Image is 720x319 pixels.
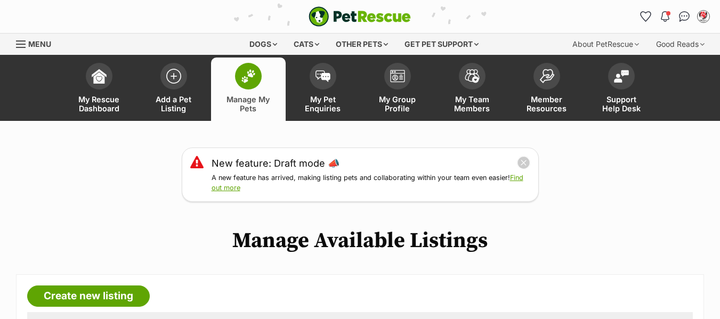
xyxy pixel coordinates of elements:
[679,11,690,22] img: chat-41dd97257d64d25036548639549fe6c8038ab92f7586957e7f3b1b290dea8141.svg
[212,173,530,193] p: A new feature has arrived, making listing pets and collaborating within your team even easier!
[309,6,411,27] a: PetRescue
[657,8,674,25] button: Notifications
[584,58,659,121] a: Support Help Desk
[698,11,709,22] img: Kim Court profile pic
[315,70,330,82] img: pet-enquiries-icon-7e3ad2cf08bfb03b45e93fb7055b45f3efa6380592205ae92323e6603595dc1f.svg
[565,34,646,55] div: About PetRescue
[75,95,123,113] span: My Rescue Dashboard
[448,95,496,113] span: My Team Members
[299,95,347,113] span: My Pet Enquiries
[517,156,530,169] button: close
[224,95,272,113] span: Manage My Pets
[211,58,286,121] a: Manage My Pets
[150,95,198,113] span: Add a Pet Listing
[637,8,712,25] ul: Account quick links
[649,34,712,55] div: Good Reads
[614,70,629,83] img: help-desk-icon-fdf02630f3aa405de69fd3d07c3f3aa587a6932b1a1747fa1d2bba05be0121f9.svg
[695,8,712,25] button: My account
[397,34,486,55] div: Get pet support
[28,39,51,48] span: Menu
[360,58,435,121] a: My Group Profile
[27,285,150,307] a: Create new listing
[435,58,509,121] a: My Team Members
[309,6,411,27] img: logo-e224e6f780fb5917bec1dbf3a21bbac754714ae5b6737aabdf751b685950b380.svg
[166,69,181,84] img: add-pet-listing-icon-0afa8454b4691262ce3f59096e99ab1cd57d4a30225e0717b998d2c9b9846f56.svg
[523,95,571,113] span: Member Resources
[241,69,256,83] img: manage-my-pets-icon-02211641906a0b7f246fdf0571729dbe1e7629f14944591b6c1af311fb30b64b.svg
[92,69,107,84] img: dashboard-icon-eb2f2d2d3e046f16d808141f083e7271f6b2e854fb5c12c21221c1fb7104beca.svg
[62,58,136,121] a: My Rescue Dashboard
[539,69,554,83] img: member-resources-icon-8e73f808a243e03378d46382f2149f9095a855e16c252ad45f914b54edf8863c.svg
[661,11,669,22] img: notifications-46538b983faf8c2785f20acdc204bb7945ddae34d4c08c2a6579f10ce5e182be.svg
[212,156,339,170] a: New feature: Draft mode 📣
[16,34,59,53] a: Menu
[637,8,654,25] a: Favourites
[509,58,584,121] a: Member Resources
[676,8,693,25] a: Conversations
[374,95,422,113] span: My Group Profile
[328,34,395,55] div: Other pets
[390,70,405,83] img: group-profile-icon-3fa3cf56718a62981997c0bc7e787c4b2cf8bcc04b72c1350f741eb67cf2f40e.svg
[286,34,327,55] div: Cats
[136,58,211,121] a: Add a Pet Listing
[242,34,285,55] div: Dogs
[597,95,645,113] span: Support Help Desk
[212,174,523,192] a: Find out more
[286,58,360,121] a: My Pet Enquiries
[465,69,480,83] img: team-members-icon-5396bd8760b3fe7c0b43da4ab00e1e3bb1a5d9ba89233759b79545d2d3fc5d0d.svg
